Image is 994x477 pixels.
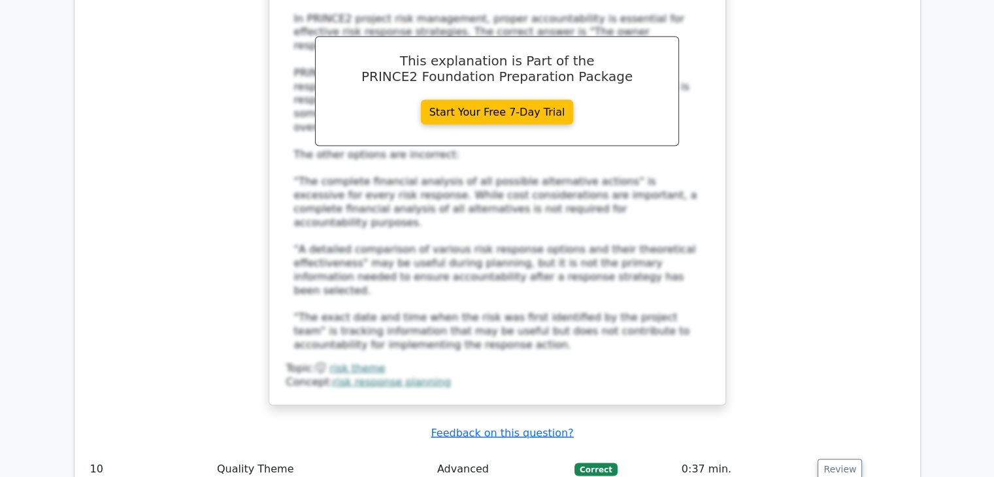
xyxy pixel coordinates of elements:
a: risk response planning [333,375,451,387]
div: In PRINCE2 project risk management, proper accountability is essential for effective risk respons... [294,12,701,352]
a: risk theme [329,361,385,374]
a: Feedback on this question? [431,426,573,438]
div: Concept: [286,375,708,389]
a: Start Your Free 7-Day Trial [421,99,574,124]
div: Topic: [286,361,708,375]
span: Correct [574,463,617,476]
